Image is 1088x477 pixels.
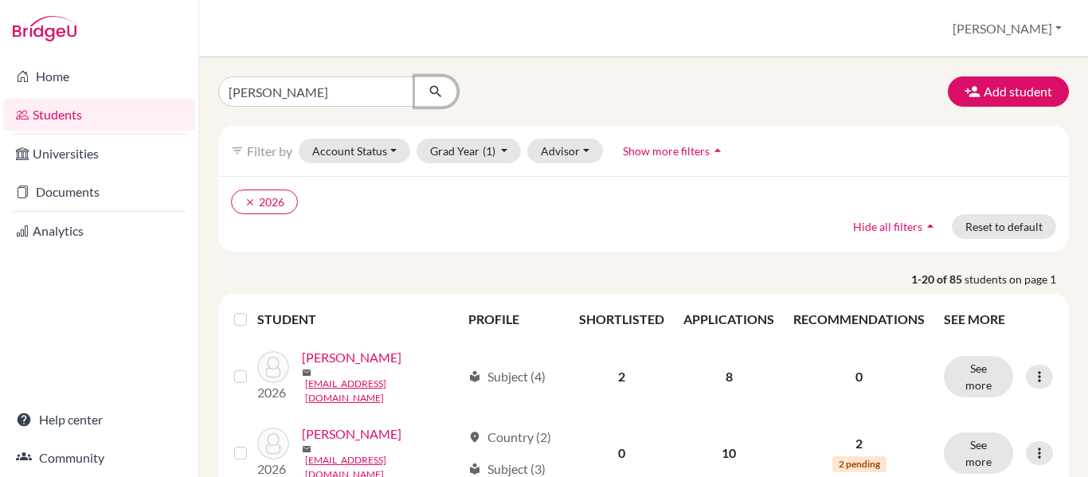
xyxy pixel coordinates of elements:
i: filter_list [231,144,244,157]
strong: 1-20 of 85 [911,271,965,287]
div: Subject (4) [468,367,546,386]
span: mail [302,444,311,454]
button: Reset to default [952,214,1056,239]
a: Universities [3,138,195,170]
td: 8 [674,338,784,415]
span: Filter by [247,143,292,158]
img: Atala, Alessandra [257,428,289,459]
a: [PERSON_NAME] [302,424,401,444]
a: Home [3,61,195,92]
a: Students [3,99,195,131]
button: See more [944,356,1013,397]
a: Community [3,442,195,474]
span: location_on [468,431,481,444]
img: Arguelles, Francisco [257,351,289,383]
td: 2 [569,338,674,415]
button: clear2026 [231,190,298,214]
span: students on page 1 [965,271,1069,287]
span: Show more filters [623,144,710,158]
a: Documents [3,176,195,208]
th: RECOMMENDATIONS [784,300,934,338]
a: [EMAIL_ADDRESS][DOMAIN_NAME] [305,377,461,405]
i: clear [245,197,256,208]
a: Help center [3,404,195,436]
p: 0 [793,367,925,386]
th: SHORTLISTED [569,300,674,338]
button: Grad Year(1) [417,139,522,163]
p: 2 [793,434,925,453]
input: Find student by name... [218,76,416,107]
div: Country (2) [468,428,551,447]
button: Hide all filtersarrow_drop_up [839,214,952,239]
span: 2 pending [832,456,886,472]
button: See more [944,432,1013,474]
a: [PERSON_NAME] [302,348,401,367]
a: Analytics [3,215,195,247]
th: APPLICATIONS [674,300,784,338]
i: arrow_drop_up [710,143,726,158]
span: mail [302,368,311,377]
th: SEE MORE [934,300,1063,338]
button: Show more filtersarrow_drop_up [609,139,739,163]
span: local_library [468,463,481,475]
button: Account Status [299,139,410,163]
span: Hide all filters [853,220,922,233]
span: local_library [468,370,481,383]
i: arrow_drop_up [922,218,938,234]
span: (1) [483,144,495,158]
button: Advisor [527,139,603,163]
th: PROFILE [459,300,570,338]
th: STUDENT [257,300,459,338]
button: Add student [948,76,1069,107]
p: 2026 [257,383,289,402]
button: [PERSON_NAME] [945,14,1069,44]
img: Bridge-U [13,16,76,41]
